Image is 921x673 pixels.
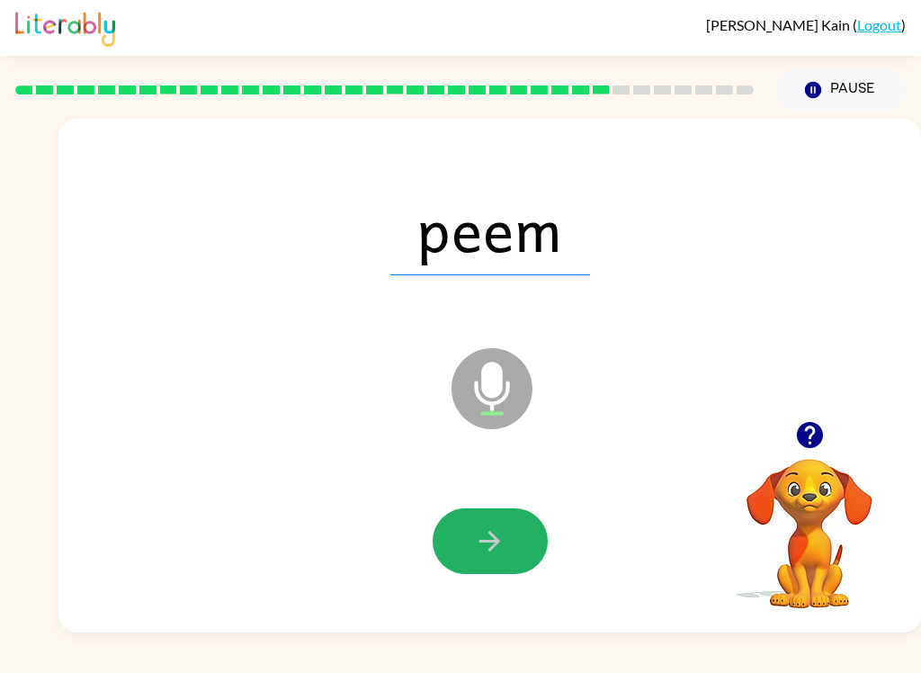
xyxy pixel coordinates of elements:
[720,431,899,611] video: Your browser must support playing .mp4 files to use Literably. Please try using another browser.
[15,7,115,47] img: Literably
[857,16,901,33] a: Logout
[390,182,590,275] span: peem
[706,16,853,33] span: [PERSON_NAME] Kain
[775,69,906,111] button: Pause
[706,16,906,33] div: ( )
